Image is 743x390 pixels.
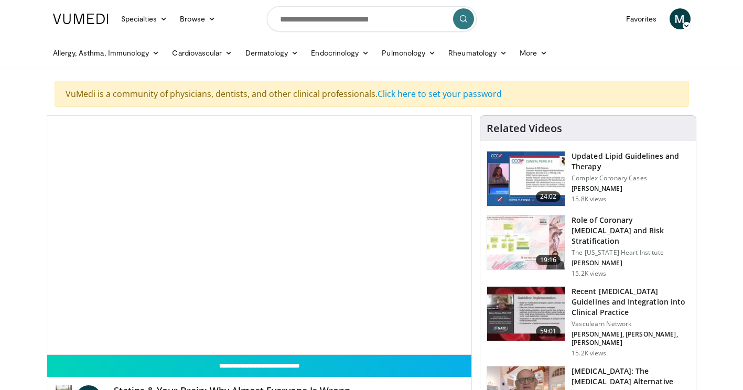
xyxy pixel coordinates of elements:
h3: [MEDICAL_DATA]: The [MEDICAL_DATA] Alternative [572,366,690,387]
img: VuMedi Logo [53,14,109,24]
a: 59:01 Recent [MEDICAL_DATA] Guidelines and Integration into Clinical Practice Vasculearn Network ... [487,286,690,357]
h3: Recent [MEDICAL_DATA] Guidelines and Integration into Clinical Practice [572,286,690,318]
a: Endocrinology [305,42,375,63]
a: Cardiovascular [166,42,239,63]
a: Allergy, Asthma, Immunology [47,42,166,63]
a: More [513,42,554,63]
a: Pulmonology [375,42,442,63]
img: 1efa8c99-7b8a-4ab5-a569-1c219ae7bd2c.150x105_q85_crop-smart_upscale.jpg [487,215,565,270]
input: Search topics, interventions [267,6,477,31]
p: Vasculearn Network [572,320,690,328]
a: 19:16 Role of Coronary [MEDICAL_DATA] and Risk Stratification The [US_STATE] Heart Institute [PER... [487,215,690,278]
span: 59:01 [536,326,561,337]
a: 24:02 Updated Lipid Guidelines and Therapy Complex Coronary Cases [PERSON_NAME] 15.8K views [487,151,690,207]
div: VuMedi is a community of physicians, dentists, and other clinical professionals. [55,81,689,107]
a: Favorites [620,8,663,29]
a: Specialties [115,8,174,29]
p: The [US_STATE] Heart Institute [572,248,690,257]
p: 15.2K views [572,269,606,278]
a: M [670,8,691,29]
p: [PERSON_NAME] [572,185,690,193]
h3: Updated Lipid Guidelines and Therapy [572,151,690,172]
h3: Role of Coronary [MEDICAL_DATA] and Risk Stratification [572,215,690,246]
p: 15.2K views [572,349,606,357]
a: Browse [174,8,222,29]
p: [PERSON_NAME], [PERSON_NAME], [PERSON_NAME] [572,330,690,347]
a: Dermatology [239,42,305,63]
img: 87825f19-cf4c-4b91-bba1-ce218758c6bb.150x105_q85_crop-smart_upscale.jpg [487,287,565,341]
span: 24:02 [536,191,561,202]
a: Click here to set your password [378,88,502,100]
img: 77f671eb-9394-4acc-bc78-a9f077f94e00.150x105_q85_crop-smart_upscale.jpg [487,151,565,206]
video-js: Video Player [47,116,472,355]
p: 15.8K views [572,195,606,203]
h4: Related Videos [487,122,562,135]
span: 19:16 [536,255,561,265]
p: [PERSON_NAME] [572,259,690,267]
a: Rheumatology [442,42,513,63]
p: Complex Coronary Cases [572,174,690,182]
